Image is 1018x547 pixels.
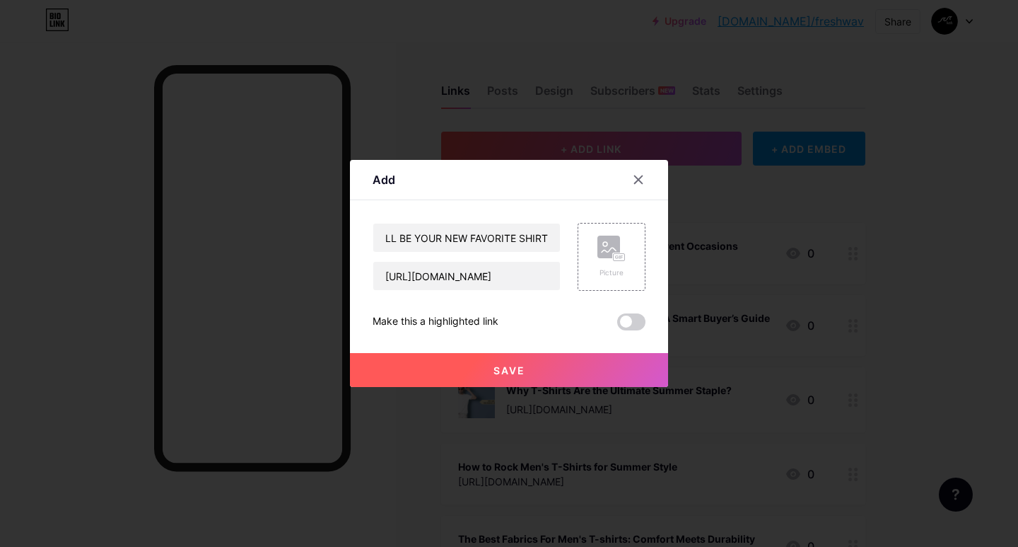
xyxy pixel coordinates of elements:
div: Make this a highlighted link [373,313,498,330]
button: Save [350,353,668,387]
div: Picture [597,267,626,278]
input: Title [373,224,560,252]
span: Save [493,364,525,376]
div: Add [373,171,395,188]
input: URL [373,262,560,290]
